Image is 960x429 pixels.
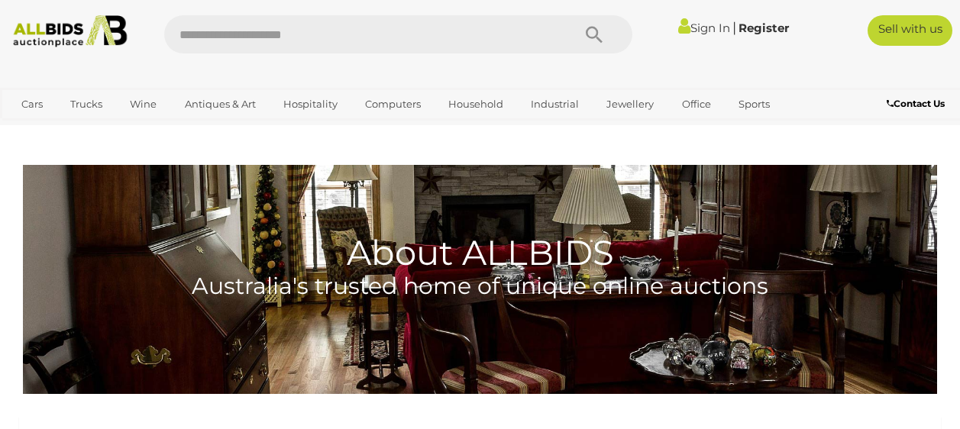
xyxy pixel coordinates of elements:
[11,92,53,117] a: Cars
[887,95,949,112] a: Contact Us
[11,117,140,142] a: [GEOGRAPHIC_DATA]
[868,15,952,46] a: Sell with us
[23,165,937,272] h1: About ALLBIDS
[355,92,431,117] a: Computers
[175,92,266,117] a: Antiques & Art
[120,92,166,117] a: Wine
[678,21,730,35] a: Sign In
[739,21,789,35] a: Register
[556,15,632,53] button: Search
[732,19,736,36] span: |
[521,92,589,117] a: Industrial
[23,273,937,298] h4: Australia's trusted home of unique online auctions
[887,98,945,109] b: Contact Us
[60,92,112,117] a: Trucks
[7,15,134,47] img: Allbids.com.au
[438,92,513,117] a: Household
[273,92,347,117] a: Hospitality
[596,92,664,117] a: Jewellery
[729,92,780,117] a: Sports
[672,92,721,117] a: Office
